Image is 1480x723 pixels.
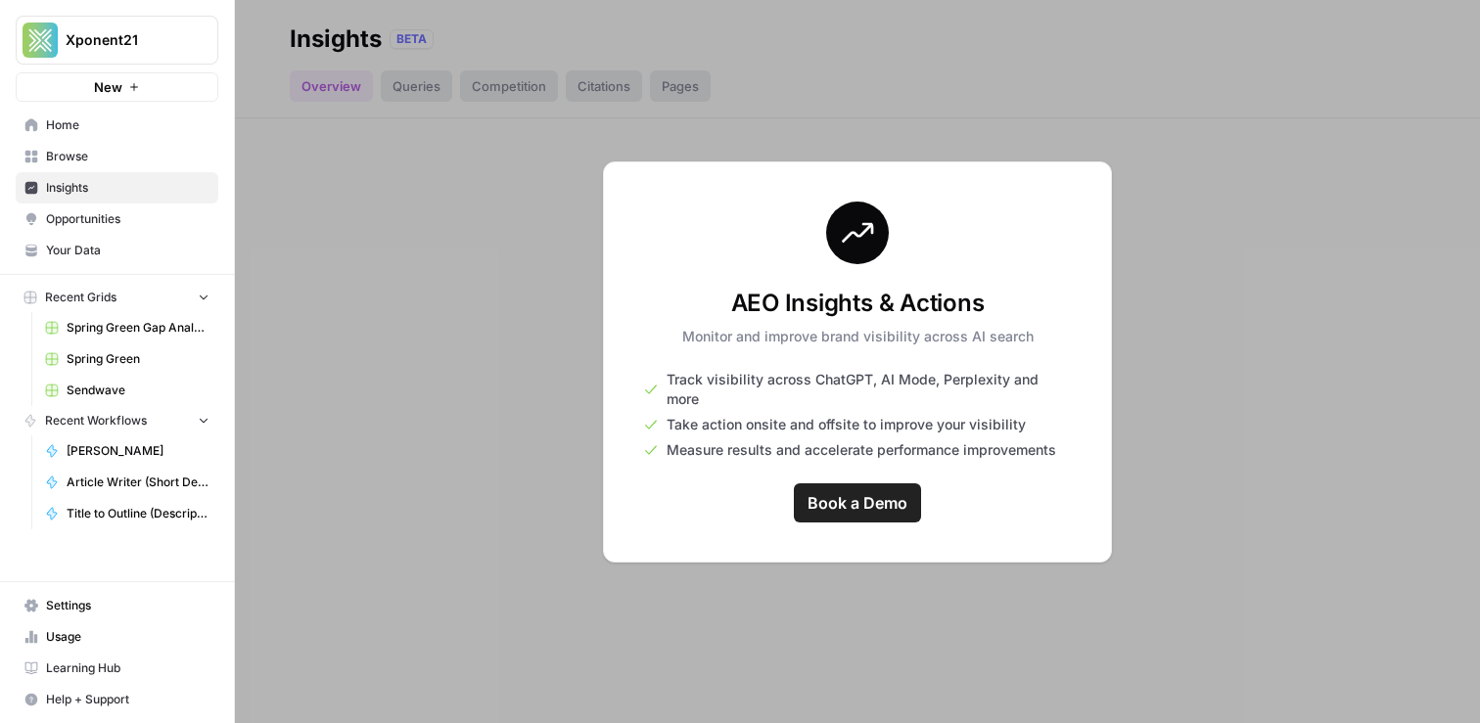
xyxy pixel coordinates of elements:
span: Article Writer (Short Description and Tie In Test) [67,474,209,491]
a: Learning Hub [16,653,218,684]
a: Article Writer (Short Description and Tie In Test) [36,467,218,498]
a: Your Data [16,235,218,266]
span: Sendwave [67,382,209,399]
span: Spring Green [67,350,209,368]
button: Help + Support [16,684,218,715]
a: Book a Demo [794,483,921,522]
span: Spring Green Gap Analysis Old [67,319,209,337]
span: Measure results and accelerate performance improvements [667,440,1056,460]
span: New [94,77,122,97]
a: Usage [16,621,218,653]
button: New [16,72,218,102]
p: Monitor and improve brand visibility across AI search [682,327,1034,346]
span: Learning Hub [46,659,209,677]
span: Track visibility across ChatGPT, AI Mode, Perplexity and more [667,370,1072,409]
span: Insights [46,179,209,197]
h3: AEO Insights & Actions [682,288,1034,319]
a: Home [16,110,218,141]
span: Xponent21 [66,30,184,50]
img: Xponent21 Logo [23,23,58,58]
a: Spring Green [36,343,218,375]
span: Your Data [46,242,209,259]
button: Workspace: Xponent21 [16,16,218,65]
a: Insights [16,172,218,203]
a: [PERSON_NAME] [36,435,218,467]
span: [PERSON_NAME] [67,442,209,460]
a: Sendwave [36,375,218,406]
span: Settings [46,597,209,614]
a: Title to Outline (Description and Tie-in Test) [36,498,218,529]
button: Recent Workflows [16,406,218,435]
span: Browse [46,148,209,165]
span: Book a Demo [808,491,907,515]
a: Opportunities [16,203,218,235]
span: Home [46,116,209,134]
span: Recent Grids [45,289,116,306]
span: Take action onsite and offsite to improve your visibility [667,415,1026,434]
span: Help + Support [46,691,209,708]
span: Recent Workflows [45,412,147,429]
a: Browse [16,141,218,172]
span: Title to Outline (Description and Tie-in Test) [67,505,209,522]
span: Opportunities [46,210,209,228]
a: Settings [16,590,218,621]
span: Usage [46,628,209,646]
a: Spring Green Gap Analysis Old [36,312,218,343]
button: Recent Grids [16,283,218,312]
